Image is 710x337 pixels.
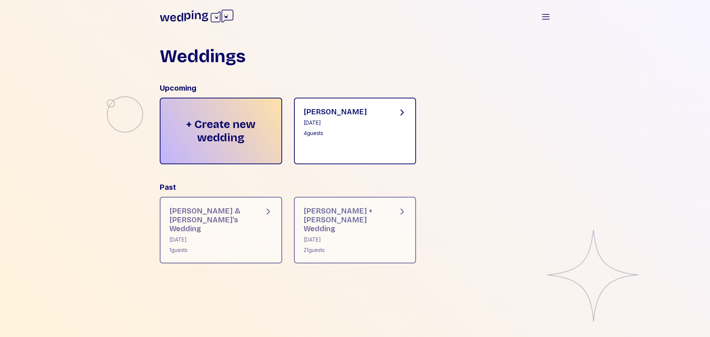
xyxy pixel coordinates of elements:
div: 21 guests [304,246,386,254]
div: [DATE] [304,119,367,127]
div: [DATE] [169,236,252,243]
div: [DATE] [304,236,386,243]
div: + Create new wedding [160,98,282,164]
div: [PERSON_NAME] [304,107,367,116]
div: [PERSON_NAME] & [PERSON_NAME]'s Wedding [169,206,252,233]
div: Upcoming [160,83,550,93]
div: Past [160,182,550,192]
h1: Weddings [160,47,246,65]
div: [PERSON_NAME] + [PERSON_NAME] Wedding [304,206,386,233]
div: 4 guests [304,129,367,137]
div: 1 guests [169,246,252,254]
